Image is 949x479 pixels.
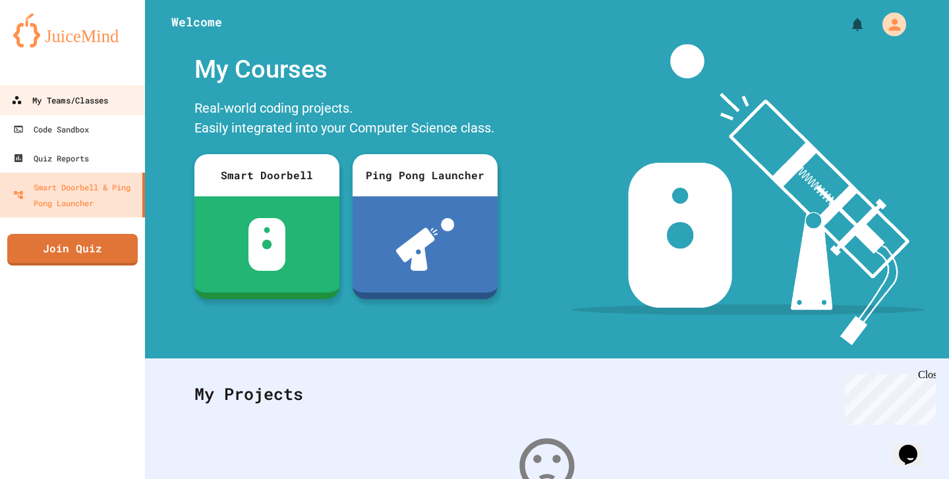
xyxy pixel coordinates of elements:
div: My Notifications [825,13,869,36]
div: Real-world coding projects. Easily integrated into your Computer Science class. [188,95,504,144]
iframe: chat widget [894,426,936,466]
div: Ping Pong Launcher [353,154,498,196]
div: Smart Doorbell & Ping Pong Launcher [13,179,137,211]
a: Join Quiz [7,234,138,266]
div: Chat with us now!Close [5,5,91,84]
img: banner-image-my-projects.png [571,44,925,345]
div: My Account [869,9,909,40]
div: Quiz Reports [13,150,89,166]
iframe: chat widget [840,369,936,425]
div: My Projects [181,368,913,420]
img: ppl-with-ball.png [396,218,455,271]
div: My Courses [188,44,504,95]
img: logo-orange.svg [13,13,132,47]
img: sdb-white.svg [248,218,286,271]
div: Smart Doorbell [194,154,339,196]
div: My Teams/Classes [11,92,108,109]
div: Code Sandbox [13,121,89,137]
